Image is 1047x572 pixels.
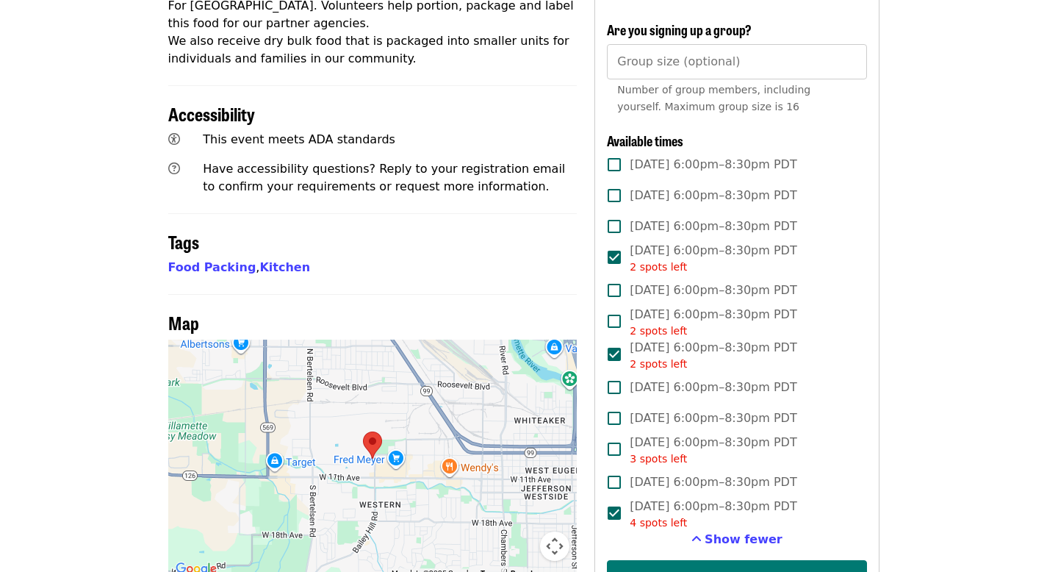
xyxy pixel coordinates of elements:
span: 3 spots left [630,453,687,465]
span: [DATE] 6:00pm–8:30pm PDT [630,218,796,235]
span: , [168,260,260,274]
span: Accessibility [168,101,255,126]
span: Are you signing up a group? [607,20,752,39]
span: Available times [607,131,683,150]
span: [DATE] 6:00pm–8:30pm PDT [630,156,796,174]
button: Map camera controls [540,532,569,561]
span: Have accessibility questions? Reply to your registration email to confirm your requirements or re... [203,162,565,193]
i: universal-access icon [168,132,180,146]
button: See more timeslots [691,531,782,548]
span: 2 spots left [630,261,687,273]
span: Tags [168,229,199,254]
span: Number of group members, including yourself. Maximum group size is 16 [617,84,810,112]
span: [DATE] 6:00pm–8:30pm PDT [630,242,796,275]
span: [DATE] 6:00pm–8:30pm PDT [630,379,796,396]
span: [DATE] 6:00pm–8:30pm PDT [630,434,796,467]
span: [DATE] 6:00pm–8:30pm PDT [630,306,796,339]
span: [DATE] 6:00pm–8:30pm PDT [630,498,796,531]
span: [DATE] 6:00pm–8:30pm PDT [630,282,796,299]
span: This event meets ADA standards [203,132,395,146]
span: [DATE] 6:00pm–8:30pm PDT [630,473,796,491]
span: 2 spots left [630,358,687,370]
a: Food Packing [168,260,256,274]
a: Kitchen [259,260,310,274]
span: [DATE] 6:00pm–8:30pm PDT [630,187,796,204]
span: Show fewer [705,532,782,546]
input: [object Object] [607,44,866,79]
span: 4 spots left [630,517,687,529]
i: question-circle icon [168,162,180,176]
span: Map [168,310,199,335]
span: 2 spots left [630,325,687,337]
span: [DATE] 6:00pm–8:30pm PDT [630,410,796,427]
span: [DATE] 6:00pm–8:30pm PDT [630,339,796,372]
